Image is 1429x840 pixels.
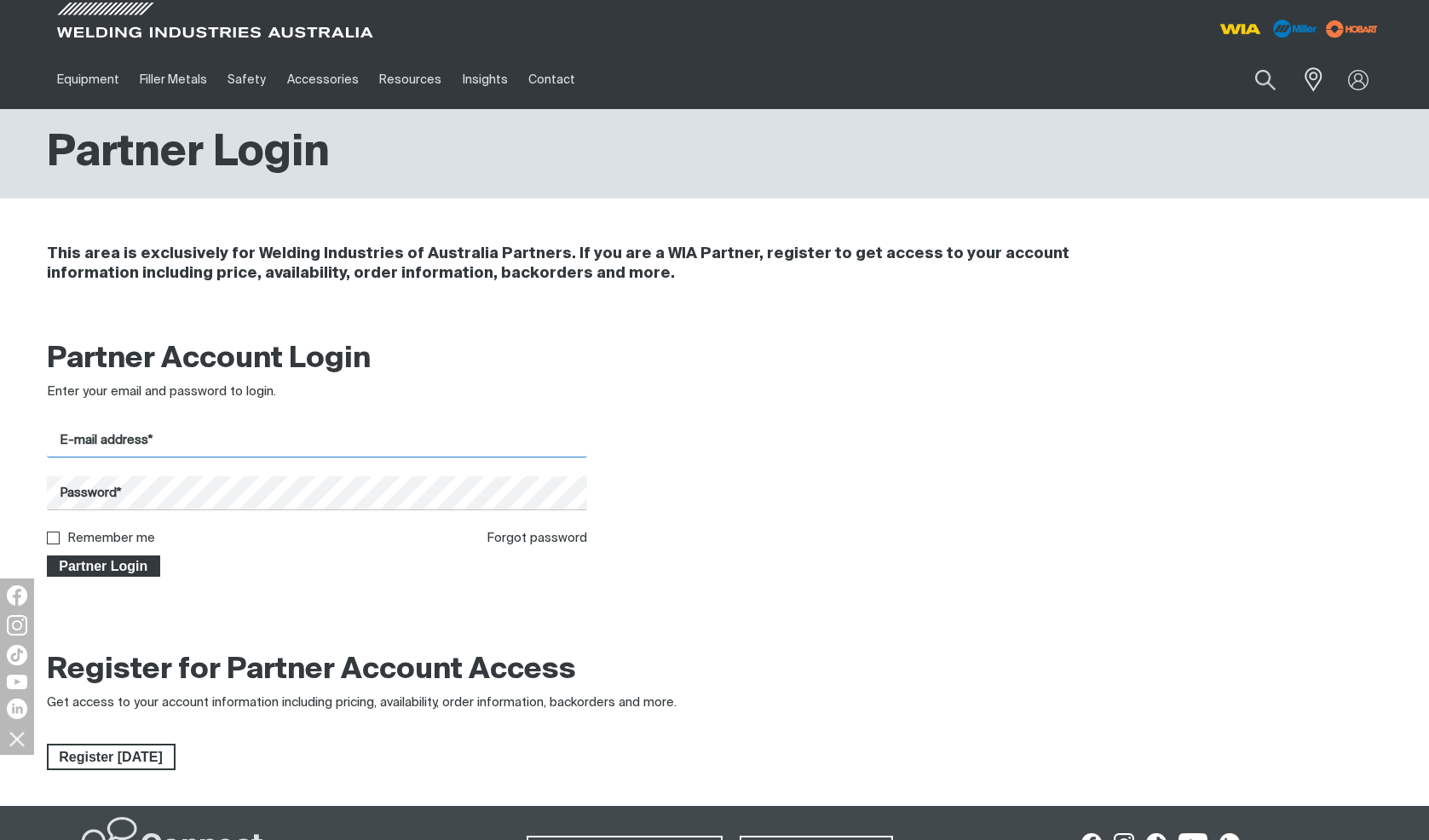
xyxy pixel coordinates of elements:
[47,744,176,771] a: Register Today
[452,50,517,109] a: Insights
[7,675,27,689] img: YouTube
[47,245,1155,284] h4: This area is exclusively for Welding Industries of Australia Partners. If you are a WIA Partner, ...
[1214,60,1294,100] input: Product name or item number...
[369,50,452,109] a: Resources
[277,50,369,109] a: Accessories
[47,383,588,402] div: Enter your email and password to login.
[49,555,159,578] span: Partner Login
[47,696,677,709] span: Get access to your account information including pricing, availability, order information, backor...
[1236,60,1294,100] button: Search products
[47,50,130,109] a: Equipment
[217,50,276,109] a: Safety
[7,699,27,719] img: LinkedIn
[7,645,27,665] img: TikTok
[487,532,587,544] a: Forgot password
[3,724,32,753] img: hide socials
[47,50,1049,109] nav: Main
[47,555,161,578] button: Partner Login
[1321,16,1383,42] img: miller
[130,50,217,109] a: Filler Metals
[518,50,585,109] a: Contact
[7,615,27,636] img: Instagram
[49,744,174,771] span: Register [DATE]
[47,652,576,689] h2: Register for Partner Account Access
[47,341,588,378] h2: Partner Account Login
[7,585,27,606] img: Facebook
[67,532,155,544] label: Remember me
[47,126,330,181] h1: Partner Login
